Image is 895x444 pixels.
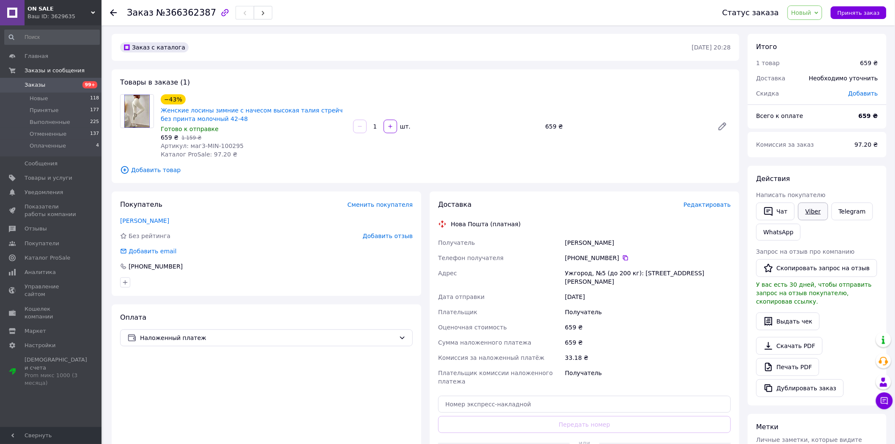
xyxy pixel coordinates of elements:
input: Номер экспресс-накладной [438,396,731,413]
span: Оценочная стоимость [438,324,507,331]
span: Готово к отправке [161,126,219,132]
span: Добавить отзыв [363,233,413,239]
span: Товары и услуги [25,174,72,182]
span: 99+ [82,81,97,88]
span: Артикул: маг3-MIN-100295 [161,143,244,149]
span: 97.20 ₴ [855,141,878,148]
span: Оплаченные [30,142,66,150]
span: Действия [756,175,790,183]
div: Ужгород, №5 (до 200 кг): [STREET_ADDRESS][PERSON_NAME] [563,266,733,289]
span: Без рейтинга [129,233,170,239]
a: Женские лосины зимние с начесом высокая талия стрейч без принта молочный 42-48 [161,107,343,122]
img: Женские лосины зимние с начесом высокая талия стрейч без принта молочный 42-48 [124,95,149,128]
div: Статус заказа [722,8,779,17]
div: [PERSON_NAME] [563,235,733,250]
div: 33.18 ₴ [563,350,733,365]
span: Доставка [756,75,785,82]
span: Телефон получателя [438,255,504,261]
button: Дублировать заказ [756,379,844,397]
div: [DATE] [563,289,733,304]
button: Выдать чек [756,312,820,330]
span: №366362387 [156,8,216,18]
span: Добавить [848,90,878,97]
input: Поиск [4,30,100,45]
div: Получатель [563,304,733,320]
span: Сумма наложенного платежа [438,339,532,346]
a: Telegram [832,203,873,220]
span: Принятые [30,107,59,114]
span: Аналитика [25,269,56,276]
span: 225 [90,118,99,126]
span: 1 159 ₴ [181,135,201,141]
div: [PHONE_NUMBER] [128,262,184,271]
div: Заказ с каталога [120,42,189,52]
div: Ваш ID: 3629635 [27,13,102,20]
span: Заказы [25,81,45,89]
a: [PERSON_NAME] [120,217,169,224]
a: Viber [798,203,828,220]
span: Отмененные [30,130,66,138]
span: Уведомления [25,189,63,196]
a: Печать PDF [756,358,819,376]
span: Товары в заказе (1) [120,78,190,86]
span: Комиссия за наложенный платёж [438,354,544,361]
span: Каталог ProSale [25,254,70,262]
span: Управление сайтом [25,283,78,298]
span: Показатели работы компании [25,203,78,218]
span: Оплата [120,313,146,321]
span: Комиссия за заказ [756,141,814,148]
span: 177 [90,107,99,114]
span: 4 [96,142,99,150]
time: [DATE] 20:28 [692,44,731,51]
button: Чат с покупателем [876,392,893,409]
span: Добавить товар [120,165,731,175]
span: Наложенный платеж [140,333,395,343]
button: Принять заказ [831,6,887,19]
span: Главная [25,52,48,60]
span: Новый [791,9,812,16]
div: 659 ₴ [563,320,733,335]
span: У вас есть 30 дней, чтобы отправить запрос на отзыв покупателю, скопировав ссылку. [756,281,872,305]
a: Редактировать [714,118,731,135]
span: Скидка [756,90,779,97]
span: Принять заказ [837,10,880,16]
span: 659 ₴ [161,134,178,141]
span: Итого [756,43,777,51]
span: Сообщения [25,160,58,167]
span: 1 товар [756,60,780,66]
span: Кошелек компании [25,305,78,321]
span: Каталог ProSale: 97.20 ₴ [161,151,237,158]
div: Добавить email [119,247,178,255]
span: Плательщик комиссии наложенного платежа [438,370,553,385]
span: Настройки [25,342,55,349]
div: [PHONE_NUMBER] [565,254,731,262]
span: Получатель [438,239,475,246]
span: Всего к оплате [756,112,803,119]
div: −43% [161,94,186,104]
span: Заказы и сообщения [25,67,85,74]
div: Вернуться назад [110,8,117,17]
span: 118 [90,95,99,102]
span: Маркет [25,327,46,335]
span: Адрес [438,270,457,277]
span: Покупатели [25,240,59,247]
span: [DEMOGRAPHIC_DATA] и счета [25,356,87,387]
span: Покупатель [120,200,162,208]
span: Выполненные [30,118,70,126]
div: Необходимо уточнить [804,69,883,88]
span: Метки [756,423,779,431]
span: Дата отправки [438,293,485,300]
div: Добавить email [128,247,178,255]
span: Новые [30,95,48,102]
span: Запрос на отзыв про компанию [756,248,855,255]
div: 659 ₴ [563,335,733,350]
button: Скопировать запрос на отзыв [756,259,877,277]
button: Чат [756,203,795,220]
span: 𝗢𝗡 𝗦𝗔𝗟𝗘 [27,5,91,13]
div: 659 ₴ [860,59,878,67]
a: Скачать PDF [756,337,823,355]
div: Получатель [563,365,733,389]
span: Написать покупателю [756,192,826,198]
a: WhatsApp [756,224,801,241]
span: Доставка [438,200,472,208]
